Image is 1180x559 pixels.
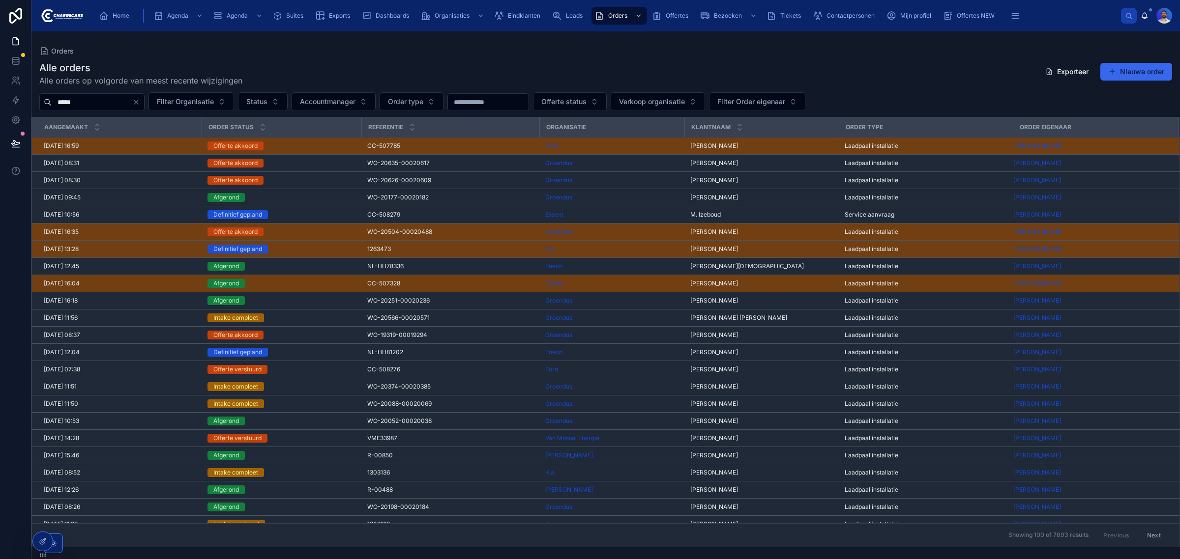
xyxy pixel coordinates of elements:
[690,159,833,167] a: [PERSON_NAME]
[545,383,678,391] a: Groendus
[207,365,355,374] a: Offerte verstuurd
[1037,63,1096,81] button: Exporteer
[51,46,74,56] span: Orders
[207,227,355,236] a: Offerte akkoord
[545,228,572,236] span: Groendus
[690,262,833,270] a: [PERSON_NAME][DEMOGRAPHIC_DATA]
[545,331,678,339] a: Groendus
[545,159,678,167] a: Groendus
[545,348,562,356] span: Eneco
[367,176,533,184] a: WO-20626-00020609
[545,228,678,236] a: Groendus
[44,331,196,339] a: [DATE] 08:37
[44,279,196,287] a: [DATE] 16:04
[44,365,196,373] a: [DATE] 07:38
[213,399,258,408] div: Intake compleet
[367,331,427,339] span: WO-19319-00019294
[545,211,563,219] a: Essent
[1013,348,1061,356] a: [PERSON_NAME]
[367,245,533,253] a: 1263473
[545,279,678,287] a: Tibber
[44,365,80,373] span: [DATE] 07:38
[367,245,391,253] span: 1263473
[213,348,262,357] div: Definitief gepland
[207,382,355,391] a: Intake compleet
[845,279,1007,287] a: Laadpaal installatie
[845,297,898,305] span: Laadpaal installatie
[213,159,258,168] div: Offerte akkoord
[545,245,554,253] span: Kia
[1013,297,1061,305] span: [PERSON_NAME]
[207,193,355,202] a: Afgerond
[690,383,833,391] a: [PERSON_NAME]
[845,348,1007,356] a: Laadpaal installatie
[1013,176,1061,184] a: [PERSON_NAME]
[545,365,678,373] a: Ford
[213,210,262,219] div: Definitief gepland
[690,194,738,201] span: [PERSON_NAME]
[44,159,79,167] span: [DATE] 08:31
[435,12,470,20] span: Organisaties
[845,262,898,270] span: Laadpaal installatie
[367,365,533,373] a: CC-508276
[367,211,533,219] a: CC-508279
[91,5,1121,27] div: scrollable content
[44,314,196,322] a: [DATE] 11:56
[367,194,533,201] a: WO-20177-00020182
[213,227,258,236] div: Offerte akkoord
[213,193,239,202] div: Afgerond
[213,296,239,305] div: Afgerond
[1013,279,1061,287] a: [PERSON_NAME]
[545,383,572,391] a: Groendus
[545,245,678,253] a: Kia
[1013,331,1061,339] a: [PERSON_NAME]
[1013,279,1167,287] a: [PERSON_NAME]
[367,176,431,184] span: WO-20626-00020609
[810,7,882,25] a: Contactpersonen
[44,348,196,356] a: [DATE] 12:04
[246,97,267,107] span: Status
[1013,194,1061,201] span: [PERSON_NAME]
[367,262,404,270] span: NL-HH78336
[690,297,738,305] span: [PERSON_NAME]
[1013,245,1061,253] a: [PERSON_NAME]
[367,400,533,408] a: WO-20088-00020069
[367,331,533,339] a: WO-19319-00019294
[845,383,898,391] span: Laadpaal installatie
[44,159,196,167] a: [DATE] 08:31
[1013,142,1061,150] a: [PERSON_NAME]
[545,331,572,339] span: Groendus
[367,159,430,167] span: WO-20635-00020617
[44,314,78,322] span: [DATE] 11:56
[690,331,833,339] a: [PERSON_NAME]
[545,211,678,219] a: Essent
[207,399,355,408] a: Intake compleet
[367,279,533,287] a: CC-507328
[207,176,355,185] a: Offerte akkoord
[207,331,355,339] a: Offerte akkoord
[508,12,540,20] span: Eindklanten
[541,97,587,107] span: Offerte status
[690,142,738,150] span: [PERSON_NAME]
[213,141,258,150] div: Offerte akkoord
[690,348,738,356] span: [PERSON_NAME]
[44,297,196,305] a: [DATE] 16:18
[44,211,196,219] a: [DATE] 10:56
[150,7,208,25] a: Agenda
[591,7,647,25] a: Orders
[213,262,239,271] div: Afgerond
[44,245,196,253] a: [DATE] 13:28
[845,211,894,219] span: Service aanvraag
[367,348,403,356] span: NL-HH81202
[1013,365,1167,373] a: [PERSON_NAME]
[845,176,898,184] span: Laadpaal installatie
[549,7,590,25] a: Leads
[286,12,303,20] span: Suites
[367,383,431,391] span: WO-20374-00020385
[213,331,258,339] div: Offerte akkoord
[545,142,558,150] a: Ford
[845,383,1007,391] a: Laadpaal installatie
[213,279,239,288] div: Afgerond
